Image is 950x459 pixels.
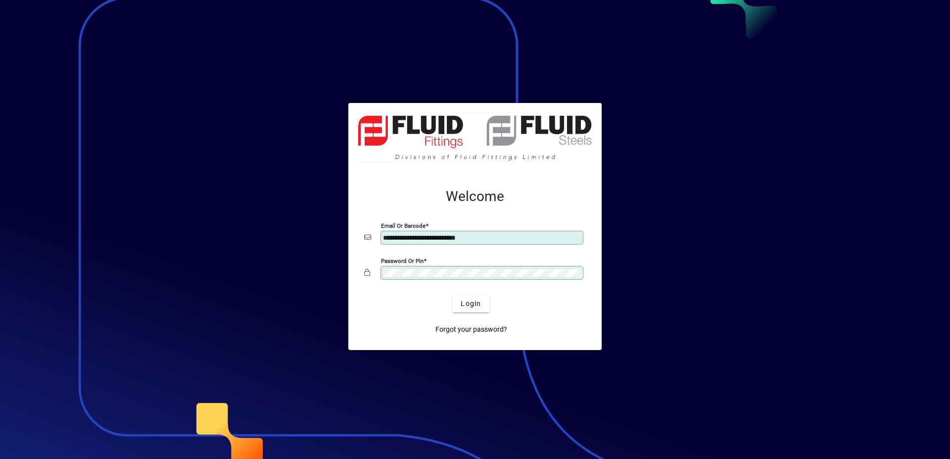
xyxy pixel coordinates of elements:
span: Login [461,299,481,309]
span: Forgot your password? [435,324,507,335]
button: Login [453,295,489,312]
mat-label: Email or Barcode [381,222,426,229]
a: Forgot your password? [431,320,511,338]
h2: Welcome [364,188,586,205]
mat-label: Password or Pin [381,257,424,264]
